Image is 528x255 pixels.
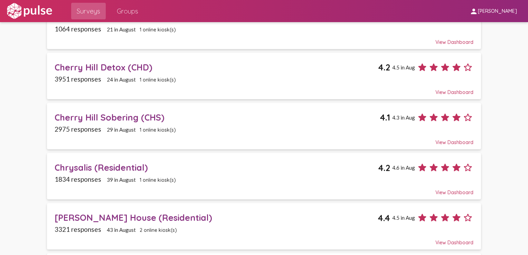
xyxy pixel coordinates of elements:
div: Chrysalis (Residential) [55,162,378,173]
span: 21 in August [107,26,136,32]
div: Cherry Hill Detox (CHD) [55,62,378,73]
span: 1 online kiosk(s) [140,77,176,83]
a: Chrysalis (Residential)4.24.6 in Aug1834 responses39 in August1 online kiosk(s)View Dashboard [47,153,481,199]
span: 2 online kiosk(s) [140,227,177,233]
span: 43 in August [107,227,136,233]
a: [GEOGRAPHIC_DATA]4.54.5 in Aug1064 responses21 in August1 online kiosk(s)View Dashboard [47,3,481,49]
a: Cherry Hill Sobering (CHS)4.14.3 in Aug2975 responses29 in August1 online kiosk(s)View Dashboard [47,103,481,149]
span: Groups [117,5,138,17]
button: [PERSON_NAME] [464,4,522,17]
span: 4.1 [380,112,390,123]
span: 24 in August [107,76,136,83]
span: 4.2 [378,62,390,73]
a: Cherry Hill Detox (CHD)4.24.5 in Aug3951 responses24 in August1 online kiosk(s)View Dashboard [47,53,481,99]
span: 1 online kiosk(s) [140,177,176,183]
span: 1 online kiosk(s) [140,27,176,33]
span: 4.6 in Aug [392,164,415,171]
a: Groups [111,3,144,19]
div: View Dashboard [55,233,474,246]
span: 3951 responses [55,75,101,83]
span: Surveys [77,5,100,17]
a: [PERSON_NAME] House (Residential)4.44.5 in Aug3321 responses43 in August2 online kiosk(s)View Das... [47,203,481,249]
span: 4.5 in Aug [392,215,415,221]
span: 39 in August [107,177,136,183]
span: 4.5 in Aug [392,64,415,70]
div: View Dashboard [55,83,474,95]
span: 2975 responses [55,125,101,133]
span: 3321 responses [55,225,101,233]
div: View Dashboard [55,133,474,145]
div: View Dashboard [55,183,474,196]
div: Cherry Hill Sobering (CHS) [55,112,380,123]
span: 4.3 in Aug [392,114,415,121]
span: 29 in August [107,126,136,133]
a: Surveys [71,3,106,19]
span: 1 online kiosk(s) [140,127,176,133]
img: white-logo.svg [6,2,53,20]
mat-icon: person [470,7,478,16]
span: 1064 responses [55,25,101,33]
span: [PERSON_NAME] [478,8,517,15]
span: 1834 responses [55,175,101,183]
div: View Dashboard [55,33,474,45]
span: 4.4 [378,212,390,223]
div: [PERSON_NAME] House (Residential) [55,212,378,223]
span: 4.2 [378,162,390,173]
